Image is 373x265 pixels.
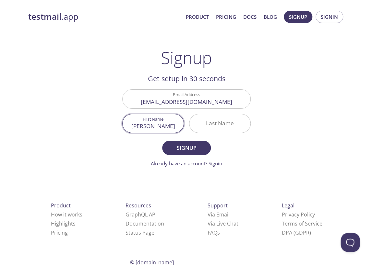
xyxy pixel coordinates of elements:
span: Resources [126,202,151,209]
span: Signin [321,13,338,21]
a: GraphQL API [126,211,157,218]
a: DPA (GDPR) [282,229,311,236]
a: Blog [264,13,277,21]
a: Already have an account? Signin [151,160,222,167]
span: Legal [282,202,294,209]
a: Via Email [208,211,230,218]
button: Signin [316,11,343,23]
a: Status Page [126,229,154,236]
h1: Signup [161,48,212,67]
a: Terms of Service [282,220,322,227]
a: Pricing [216,13,236,21]
a: Product [186,13,209,21]
strong: testmail [28,11,61,22]
a: Highlights [51,220,76,227]
span: Support [208,202,228,209]
span: Signup [289,13,307,21]
a: Privacy Policy [282,211,315,218]
a: FAQ [208,229,220,236]
a: Documentation [126,220,164,227]
iframe: Help Scout Beacon - Open [341,233,360,252]
a: How it works [51,211,82,218]
span: s [217,229,220,236]
a: testmail.app [28,11,181,22]
span: Product [51,202,71,209]
button: Signup [162,141,211,155]
a: Docs [243,13,257,21]
a: Via Live Chat [208,220,238,227]
span: Signup [169,143,204,152]
h2: Get setup in 30 seconds [122,73,251,84]
a: Pricing [51,229,68,236]
button: Signup [284,11,312,23]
